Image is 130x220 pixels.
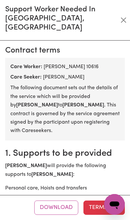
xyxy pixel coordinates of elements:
b: Care Worker: [10,64,42,69]
div: [PERSON_NAME] [10,73,120,81]
p: will provide the following supports to : [5,162,125,179]
h2: Contract terms [5,46,125,55]
b: [PERSON_NAME] [62,103,104,108]
button: Terminate this contract [83,201,125,215]
b: Care Seeker: [10,75,42,80]
iframe: Button to launch messaging window, conversation in progress [104,194,125,215]
div: [PERSON_NAME] 10616 [10,63,120,71]
p: The following document sets out the details of the service which will be provided by to . This co... [10,84,120,135]
h2: 1. Supports to be provided [5,148,125,159]
p: Personal care, Hoists and transfers [5,184,125,192]
b: [PERSON_NAME] [16,103,58,108]
h3: Support Worker Needed In [GEOGRAPHIC_DATA], [GEOGRAPHIC_DATA] [5,5,120,32]
b: [PERSON_NAME] [5,163,47,168]
button: Close [120,15,127,25]
button: Download contract [34,201,78,215]
b: [PERSON_NAME] [31,172,73,177]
